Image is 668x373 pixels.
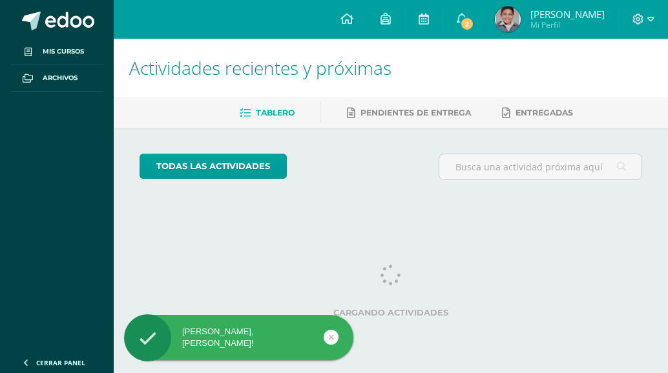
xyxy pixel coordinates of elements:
[124,326,353,349] div: [PERSON_NAME], [PERSON_NAME]!
[495,6,521,32] img: c22eef5e15fa7cb0b34353c312762fbd.png
[240,103,295,123] a: Tablero
[140,308,642,318] label: Cargando actividades
[347,103,471,123] a: Pendientes de entrega
[360,108,471,117] span: Pendientes de entrega
[43,73,78,83] span: Archivos
[10,39,103,65] a: Mis cursos
[256,108,295,117] span: Tablero
[129,55,391,80] span: Actividades recientes y próximas
[10,65,103,92] a: Archivos
[516,108,573,117] span: Entregadas
[530,8,605,21] span: [PERSON_NAME]
[460,17,474,31] span: 2
[530,19,605,30] span: Mi Perfil
[43,46,84,57] span: Mis cursos
[502,103,573,123] a: Entregadas
[36,358,85,367] span: Cerrar panel
[439,154,642,179] input: Busca una actividad próxima aquí...
[140,154,287,179] a: todas las Actividades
